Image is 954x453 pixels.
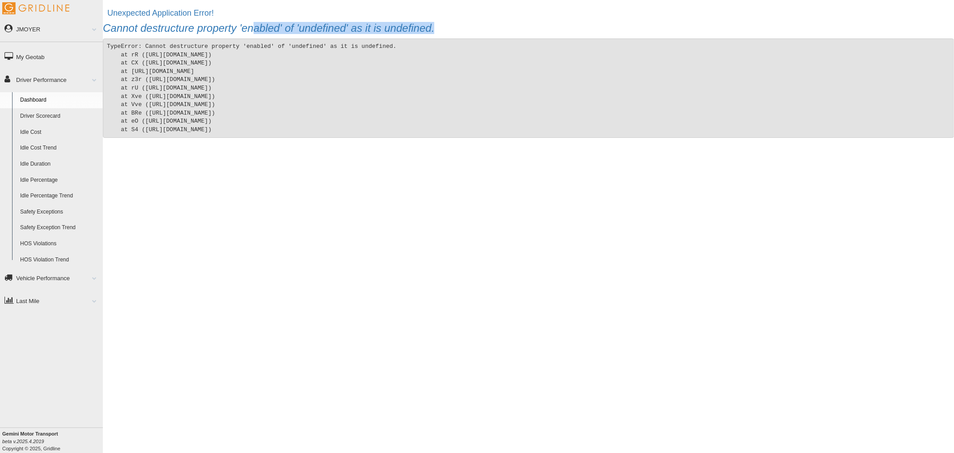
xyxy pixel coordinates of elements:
[103,22,954,34] h3: Cannot destructure property 'enabled' of 'undefined' as it is undefined.
[2,2,69,14] img: Gridline
[2,431,58,436] b: Gemini Motor Transport
[107,9,954,18] h2: Unexpected Application Error!
[16,108,103,124] a: Driver Scorecard
[16,252,103,268] a: HOS Violation Trend
[16,220,103,236] a: Safety Exception Trend
[16,204,103,220] a: Safety Exceptions
[16,172,103,188] a: Idle Percentage
[16,236,103,252] a: HOS Violations
[16,140,103,156] a: Idle Cost Trend
[103,38,954,138] pre: TypeError: Cannot destructure property 'enabled' of 'undefined' as it is undefined. at rR ([URL][...
[2,439,44,444] i: beta v.2025.4.2019
[16,156,103,172] a: Idle Duration
[16,124,103,141] a: Idle Cost
[2,430,103,452] div: Copyright © 2025, Gridline
[16,92,103,108] a: Dashboard
[16,188,103,204] a: Idle Percentage Trend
